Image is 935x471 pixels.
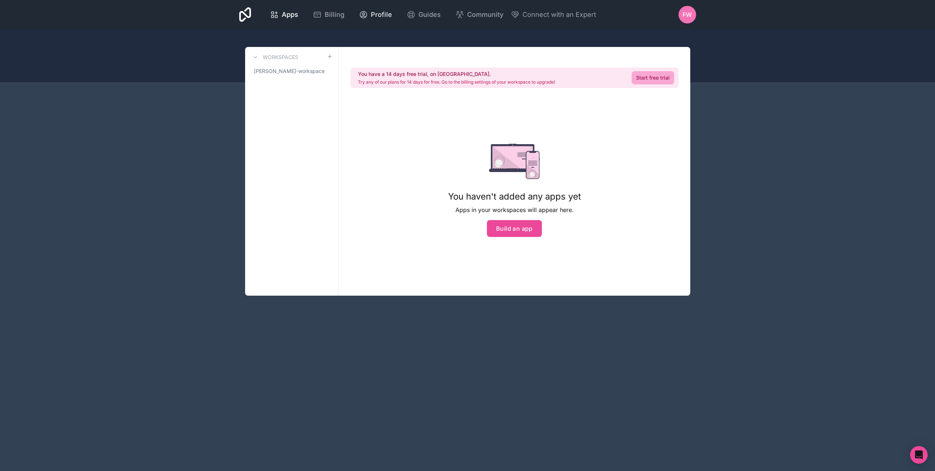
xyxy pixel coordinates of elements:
[251,53,298,62] a: Workspaces
[307,7,350,23] a: Billing
[487,220,542,237] button: Build an app
[511,10,596,20] button: Connect with an Expert
[418,10,441,20] span: Guides
[632,71,674,84] a: Start free trial
[358,70,555,78] h2: You have a 14 days free trial, on [GEOGRAPHIC_DATA].
[910,446,928,464] div: Open Intercom Messenger
[401,7,447,23] a: Guides
[522,10,596,20] span: Connect with an Expert
[371,10,392,20] span: Profile
[353,7,398,23] a: Profile
[450,7,509,23] a: Community
[358,79,555,85] p: Try any of our plans for 14 days for free. Go to the billing settings of your workspace to upgrade!
[254,67,325,75] span: [PERSON_NAME]-workspace
[467,10,503,20] span: Community
[489,144,540,179] img: empty state
[263,54,298,61] h3: Workspaces
[282,10,298,20] span: Apps
[264,7,304,23] a: Apps
[683,10,692,19] span: FW
[448,191,581,202] h1: You haven't added any apps yet
[325,10,344,20] span: Billing
[251,65,333,78] a: [PERSON_NAME]-workspace
[448,205,581,214] p: Apps in your workspaces will appear here.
